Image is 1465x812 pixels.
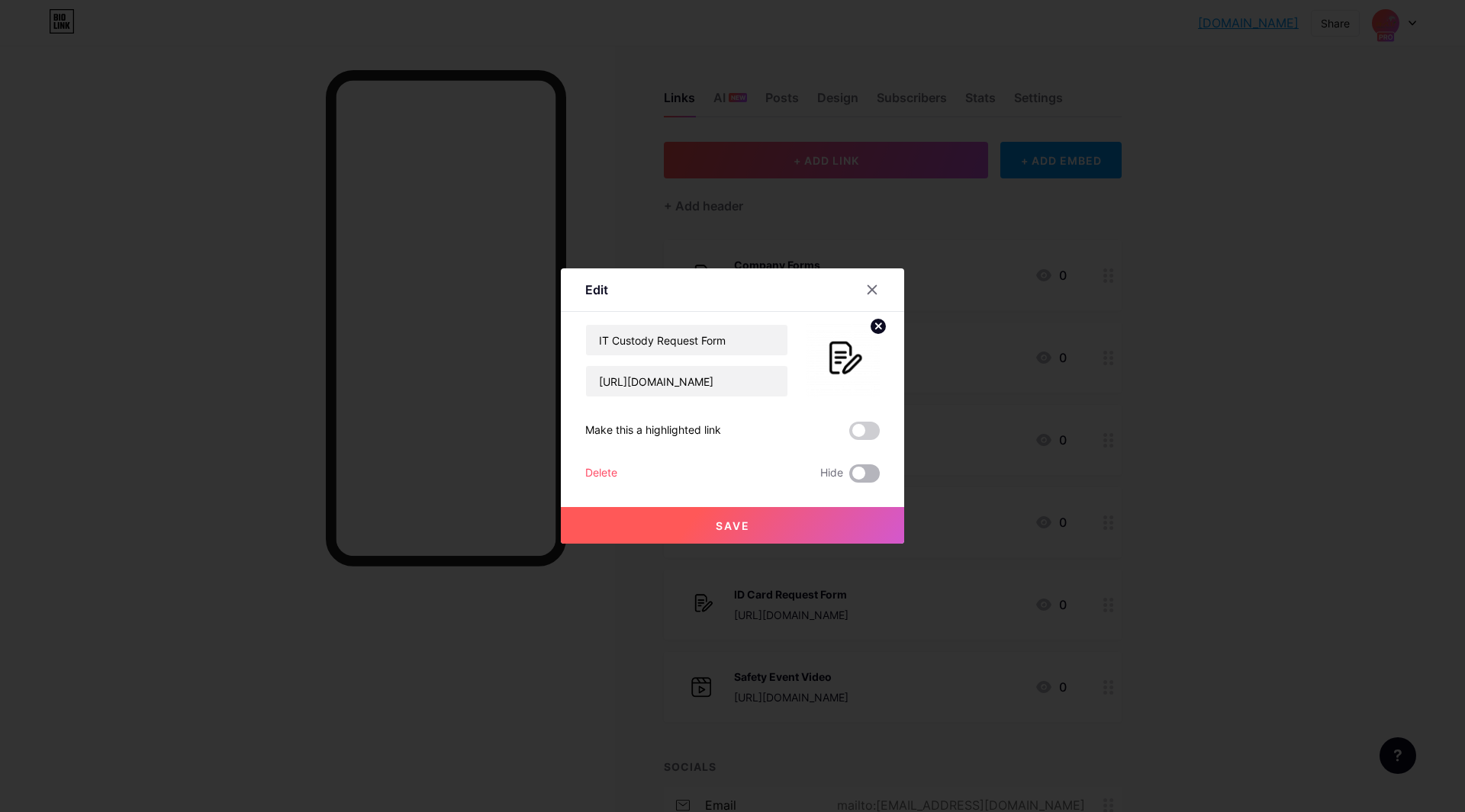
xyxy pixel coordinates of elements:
[585,464,617,483] div: Delete
[561,507,904,544] button: Save
[586,366,787,396] input: URL
[807,324,880,397] img: link_thumbnail
[716,519,750,532] span: Save
[585,281,608,299] div: Edit
[586,325,787,355] input: Title
[820,464,843,483] span: Hide
[585,422,721,440] div: Make this a highlighted link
